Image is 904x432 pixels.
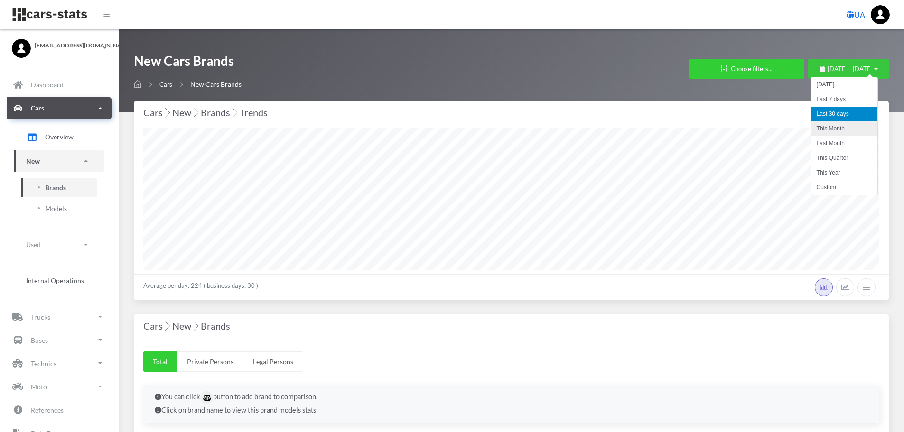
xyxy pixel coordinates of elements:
[7,399,112,421] a: References
[7,329,112,351] a: Buses
[243,351,303,372] a: Legal Persons
[143,318,879,333] h4: Cars New Brands
[828,65,873,73] span: [DATE] - [DATE]
[871,5,890,24] img: ...
[26,276,84,285] span: Internal Operations
[14,234,104,255] a: Used
[45,132,74,142] span: Overview
[7,306,112,328] a: Trucks
[12,7,88,22] img: navbar brand
[35,41,107,50] span: [EMAIL_ADDRESS][DOMAIN_NAME]
[811,180,877,195] li: Custom
[14,271,104,290] a: Internal Operations
[31,381,47,393] p: Moto
[811,107,877,121] li: Last 30 days
[811,136,877,151] li: Last Month
[689,59,804,79] button: Choose filters...
[143,385,879,423] div: You can click button to add brand to comparison. Click on brand name to view this brand models stats
[843,5,869,24] a: UA
[31,102,44,114] p: Cars
[45,203,67,213] span: Models
[7,97,112,119] a: Cars
[31,311,50,323] p: Trucks
[143,351,177,372] a: Total
[811,165,877,180] li: This Year
[14,150,104,172] a: New
[31,358,56,369] p: Technics
[159,81,172,88] a: Cars
[31,404,64,416] p: References
[7,376,112,397] a: Moto
[21,178,97,197] a: Brands
[12,39,107,50] a: [EMAIL_ADDRESS][DOMAIN_NAME]
[7,352,112,374] a: Technics
[811,151,877,165] li: This Quarter
[21,199,97,218] a: Models
[143,105,879,120] div: Cars New Brands Trends
[134,52,242,74] h1: New Cars Brands
[14,125,104,149] a: Overview
[45,183,66,193] span: Brands
[811,92,877,107] li: Last 7 days
[26,239,41,250] p: Used
[177,351,243,372] a: Private Persons
[811,77,877,92] li: [DATE]
[190,80,242,88] span: New Cars Brands
[26,155,40,167] p: New
[808,59,889,79] button: [DATE] - [DATE]
[7,74,112,96] a: Dashboard
[31,334,48,346] p: Buses
[31,79,64,91] p: Dashboard
[811,121,877,136] li: This Month
[134,274,889,300] div: Average per day: 224 ( business days: 30 )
